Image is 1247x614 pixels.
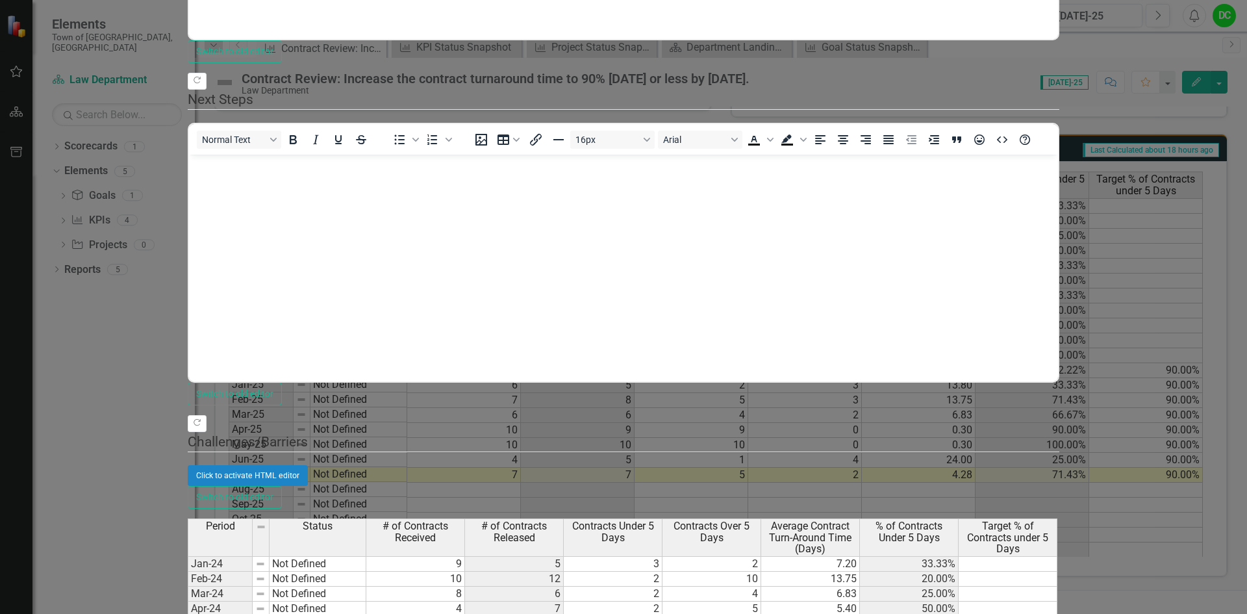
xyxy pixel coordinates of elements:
[422,131,454,149] div: Numbered list
[465,587,564,602] td: 6
[776,131,809,149] div: Background color Black
[305,131,327,149] button: Italic
[255,574,266,584] img: 8DAGhfEEPCf229AAAAAElFTkSuQmCC
[465,572,564,587] td: 12
[662,556,761,572] td: 2
[525,131,547,149] button: Insert/edit link
[548,131,570,149] button: Horizontal line
[761,587,860,602] td: 6.83
[270,556,366,572] td: Not Defined
[369,520,462,543] span: # of Contracts Received
[465,556,564,572] td: 5
[270,572,366,587] td: Not Defined
[188,383,282,405] button: Switch to old editor
[388,131,421,149] div: Bullet list
[761,556,860,572] td: 7.20
[764,520,857,555] span: Average Contract Turn-Around Time (Days)
[860,587,959,602] td: 25.00%
[961,520,1054,555] span: Target % of Contracts under 5 Days
[188,465,308,486] button: Click to activate HTML editor
[188,572,253,587] td: Feb-24
[1014,131,1036,149] button: Help
[743,131,775,149] div: Text color Black
[468,520,561,543] span: # of Contracts Released
[991,131,1013,149] button: HTML Editor
[327,131,349,149] button: Underline
[855,131,877,149] button: Align right
[188,40,282,63] button: Switch to old editor
[832,131,854,149] button: Align center
[662,587,761,602] td: 4
[189,155,1058,381] iframe: Rich Text Area
[350,131,372,149] button: Strikethrough
[188,432,1059,452] legend: Challenges/Barriers
[566,520,659,543] span: Contracts Under 5 Days
[968,131,990,149] button: Emojis
[662,572,761,587] td: 10
[470,131,492,149] button: Insert image
[564,587,662,602] td: 2
[860,556,959,572] td: 33.33%
[877,131,900,149] button: Justify
[202,134,266,145] span: Normal Text
[366,587,465,602] td: 8
[860,572,959,587] td: 20.00%
[255,604,266,614] img: 8DAGhfEEPCf229AAAAAElFTkSuQmCC
[863,520,955,543] span: % of Contracts Under 5 Days
[663,134,727,145] span: Arial
[197,131,281,149] button: Block Normal Text
[923,131,945,149] button: Increase indent
[256,522,266,532] img: 8DAGhfEEPCf229AAAAAElFTkSuQmCC
[255,559,266,569] img: 8DAGhfEEPCf229AAAAAElFTkSuQmCC
[188,587,253,602] td: Mar-24
[206,520,235,532] span: Period
[809,131,831,149] button: Align left
[270,587,366,602] td: Not Defined
[570,131,655,149] button: Font size 16px
[366,556,465,572] td: 9
[255,589,266,599] img: 8DAGhfEEPCf229AAAAAElFTkSuQmCC
[366,572,465,587] td: 10
[493,131,524,149] button: Table
[946,131,968,149] button: Blockquote
[188,486,282,509] button: Switch to old editor
[665,520,758,543] span: Contracts Over 5 Days
[282,131,304,149] button: Bold
[188,90,1059,110] legend: Next Steps
[900,131,922,149] button: Decrease indent
[564,572,662,587] td: 2
[303,520,333,532] span: Status
[575,134,639,145] span: 16px
[761,572,860,587] td: 13.75
[564,556,662,572] td: 3
[658,131,742,149] button: Font Arial
[188,556,253,572] td: Jan-24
